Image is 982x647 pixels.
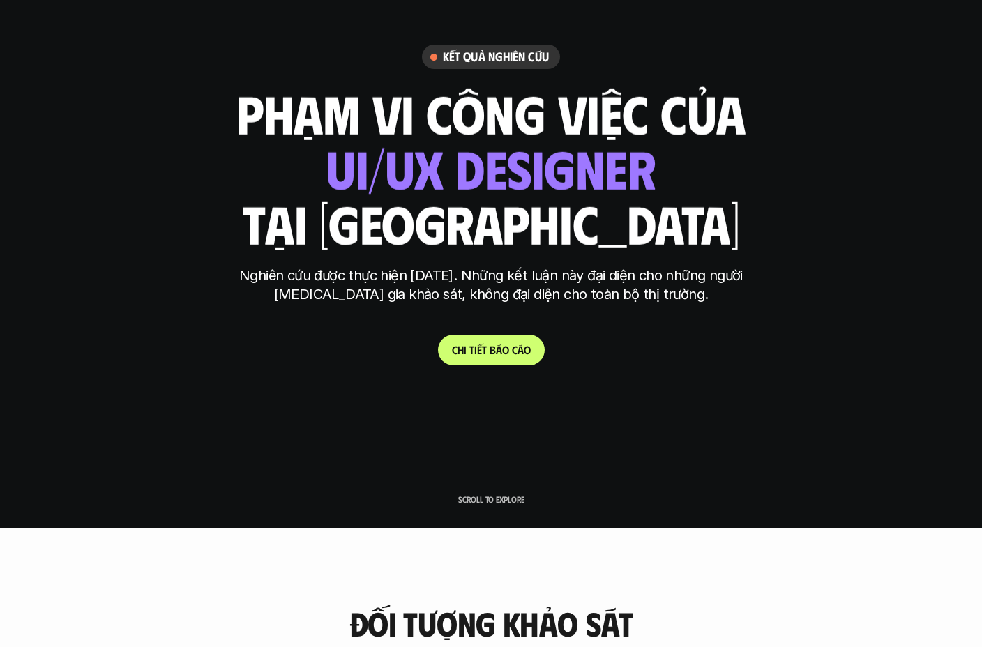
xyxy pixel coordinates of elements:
[496,343,502,356] span: á
[502,343,509,356] span: o
[236,84,746,142] h1: phạm vi công việc của
[458,494,524,504] p: Scroll to explore
[349,605,633,642] h3: Đối tượng khảo sát
[518,343,524,356] span: á
[458,343,464,356] span: h
[464,343,467,356] span: i
[482,343,487,356] span: t
[512,343,518,356] span: c
[477,343,482,356] span: ế
[490,343,496,356] span: b
[474,343,477,356] span: i
[452,343,458,356] span: C
[438,335,545,365] a: Chitiếtbáocáo
[469,343,474,356] span: t
[443,49,549,65] h6: Kết quả nghiên cứu
[229,266,753,304] p: Nghiên cứu được thực hiện [DATE]. Những kết luận này đại diện cho những người [MEDICAL_DATA] gia ...
[524,343,531,356] span: o
[243,194,740,252] h1: tại [GEOGRAPHIC_DATA]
